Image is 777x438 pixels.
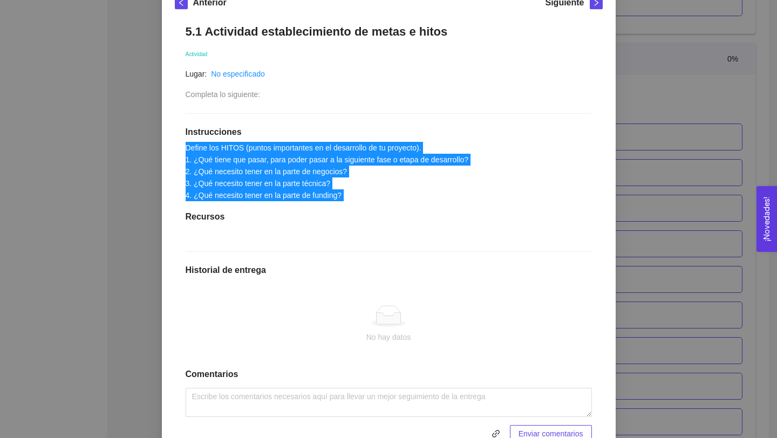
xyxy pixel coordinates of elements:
[211,70,265,78] a: No especificado
[186,90,261,99] span: Completa lo siguiente:
[186,127,592,138] h1: Instrucciones
[487,429,505,438] span: link
[186,68,207,80] article: Lugar:
[756,186,777,252] button: Open Feedback Widget
[186,211,592,222] h1: Recursos
[186,369,592,380] h1: Comentarios
[488,429,504,438] span: link
[186,51,208,57] span: Actividad
[194,331,583,343] div: No hay datos
[186,265,592,276] h1: Historial de entrega
[186,143,469,200] span: Define los HITOS (puntos importantes en el desarrollo de tu proyecto). 1. ¿Qué tiene que pasar, p...
[186,24,592,39] h1: 5.1 Actividad establecimiento de metas e hitos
